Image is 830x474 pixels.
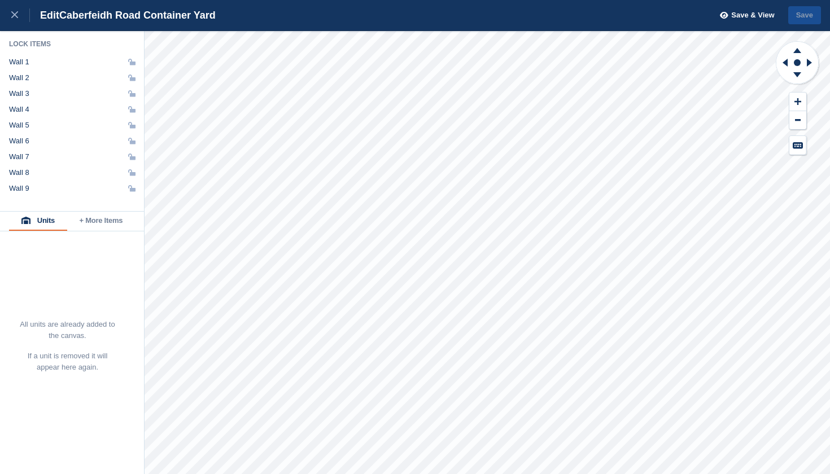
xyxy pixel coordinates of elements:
[731,10,774,21] span: Save & View
[788,6,821,25] button: Save
[30,8,216,22] div: Edit Caberfeidh Road Container Yard
[67,212,135,231] button: + More Items
[9,89,29,98] div: Wall 3
[9,184,29,193] div: Wall 9
[9,39,136,49] div: Lock Items
[19,350,116,373] p: If a unit is removed it will appear here again.
[9,212,67,231] button: Units
[9,58,29,67] div: Wall 1
[9,137,29,146] div: Wall 6
[9,73,29,82] div: Wall 2
[9,105,29,114] div: Wall 4
[9,168,29,177] div: Wall 8
[9,121,29,130] div: Wall 5
[9,152,29,161] div: Wall 7
[789,136,806,155] button: Keyboard Shortcuts
[789,93,806,111] button: Zoom In
[714,6,775,25] button: Save & View
[19,319,116,341] p: All units are already added to the canvas.
[789,111,806,130] button: Zoom Out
